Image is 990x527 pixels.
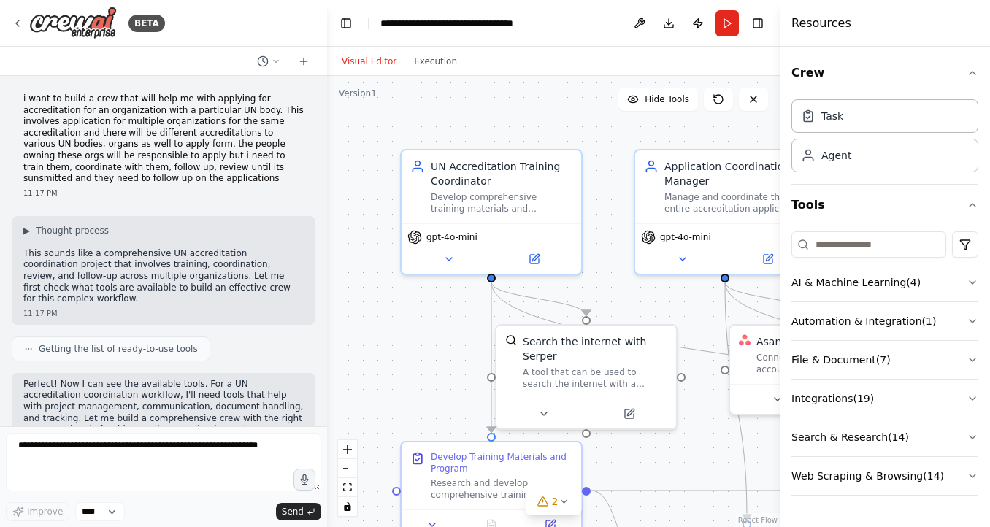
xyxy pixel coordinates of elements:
[27,506,63,518] span: Improve
[523,366,667,390] div: A tool that can be used to search the internet with a search_query. Supports different search typ...
[484,282,594,315] g: Edge from cf3d0cbd-cafe-42f7-ab4c-4ed85a547aa4 to b1b9a96f-3610-4c56-958a-e647fea2d197
[664,159,806,188] div: Application Coordination Manager
[6,502,69,521] button: Improve
[23,225,109,236] button: ▶Thought process
[791,93,978,184] div: Crew
[821,148,851,163] div: Agent
[791,53,978,93] button: Crew
[791,226,978,507] div: Tools
[282,506,304,518] span: Send
[23,248,304,305] p: This sounds like a comprehensive UN accreditation coordination project that involves training, co...
[484,282,499,432] g: Edge from cf3d0cbd-cafe-42f7-ab4c-4ed85a547aa4 to ffdbaa96-fd99-4368-be4c-76e32d8f43ad
[336,13,356,34] button: Hide left sidebar
[405,53,466,70] button: Execution
[505,334,517,346] img: SerperDevTool
[292,53,315,70] button: Start a new chat
[791,457,978,495] button: Web Scraping & Browsing(14)
[380,16,513,31] nav: breadcrumb
[791,302,978,340] button: Automation & Integration(1)
[338,459,357,478] button: zoom out
[791,380,978,418] button: Integrations(19)
[431,477,572,501] div: Research and develop comprehensive training materials for organizations applying for {un_body} ac...
[431,159,572,188] div: UN Accreditation Training Coordinator
[39,343,198,355] span: Getting the list of ready-to-use tools
[756,334,788,349] div: Asana
[739,334,751,346] img: Asana
[23,379,304,436] p: Perfect! Now I can see the available tools. For a UN accreditation coordination workflow, I'll ne...
[645,93,689,105] span: Hide Tools
[660,231,711,243] span: gpt-4o-mini
[23,308,304,319] div: 11:17 PM
[29,7,117,39] img: Logo
[23,93,304,185] p: i want to build a crew that will help me with applying for accreditation for an organization with...
[251,53,286,70] button: Switch to previous chat
[23,225,30,236] span: ▶
[495,324,678,430] div: SerperDevToolSearch the internet with SerperA tool that can be used to search the internet with a...
[339,88,377,99] div: Version 1
[338,440,357,516] div: React Flow controls
[756,352,901,375] div: Connect to your users’ Asana accounts
[791,15,851,32] h4: Resources
[791,418,978,456] button: Search & Research(14)
[729,324,911,415] div: AsanaAsanaConnect to your users’ Asana accounts
[493,250,575,268] button: Open in side panel
[36,225,109,236] span: Thought process
[718,282,827,315] g: Edge from e6a1d9a1-a693-47bf-b11d-e626f283241f to f9d30b2e-4c9b-4ae8-94ca-be3f5aea982b
[431,191,572,215] div: Develop comprehensive training materials and coordinate training sessions for organization repres...
[333,53,405,70] button: Visual Editor
[791,341,978,379] button: File & Document(7)
[664,191,806,215] div: Manage and coordinate the entire accreditation application process across multiple organizations,...
[552,494,559,509] span: 2
[293,469,315,491] button: Click to speak your automation idea
[526,488,582,515] button: 2
[23,188,304,199] div: 11:17 PM
[791,185,978,226] button: Tools
[748,13,768,34] button: Hide right sidebar
[591,483,902,498] g: Edge from ffdbaa96-fd99-4368-be4c-76e32d8f43ad to cd7ed36f-7c48-47dc-a9da-8d92dee5d945
[338,440,357,459] button: zoom in
[276,503,321,520] button: Send
[128,15,165,32] div: BETA
[588,405,670,423] button: Open in side panel
[791,263,978,301] button: AI & Machine Learning(4)
[634,149,816,275] div: Application Coordination ManagerManage and coordinate the entire accreditation application proces...
[400,149,583,275] div: UN Accreditation Training CoordinatorDevelop comprehensive training materials and coordinate trai...
[738,516,778,524] a: React Flow attribution
[338,497,357,516] button: toggle interactivity
[431,451,572,474] div: Develop Training Materials and Program
[338,478,357,497] button: fit view
[426,231,477,243] span: gpt-4o-mini
[523,334,667,363] div: Search the internet with Serper
[618,88,698,111] button: Hide Tools
[726,250,809,268] button: Open in side panel
[821,109,843,123] div: Task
